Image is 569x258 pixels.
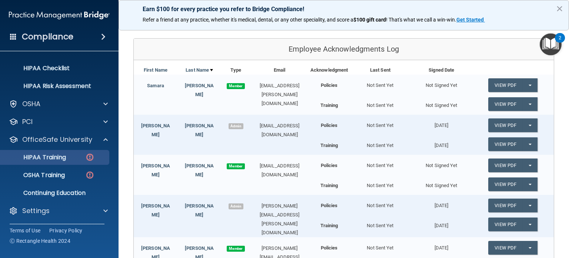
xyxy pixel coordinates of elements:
[49,227,83,234] a: Privacy Policy
[5,65,106,72] p: HIPAA Checklist
[22,32,73,42] h4: Compliance
[488,177,522,191] a: View PDF
[320,223,338,228] b: Training
[9,8,110,23] img: PMB logo
[10,237,70,245] span: Ⓒ Rectangle Health 2024
[22,206,50,215] p: Settings
[227,83,244,89] span: Member
[350,66,411,75] div: Last Sent
[350,177,411,190] div: Not Sent Yet
[411,115,472,130] div: [DATE]
[250,66,309,75] div: Email
[488,78,522,92] a: View PDF
[9,117,108,126] a: PCI
[411,75,472,90] div: Not Signed Yet
[22,99,41,108] p: OSHA
[350,218,411,230] div: Not Sent Yet
[85,170,94,180] img: danger-circle.6113f641.png
[411,137,472,150] div: [DATE]
[147,83,164,88] a: Samara
[320,102,338,108] b: Training
[350,97,411,110] div: Not Sent Yet
[556,3,563,14] button: Close
[5,172,65,179] p: OSHA Training
[5,154,66,161] p: HIPAA Training
[5,189,106,197] p: Continuing Education
[350,137,411,150] div: Not Sent Yet
[386,17,456,23] span: ! That's what we call a win-win.
[411,237,472,252] div: [DATE]
[227,246,244,252] span: Member
[488,97,522,111] a: View PDF
[185,203,214,218] a: [PERSON_NAME]
[321,203,338,208] b: Policies
[321,163,338,168] b: Policies
[350,75,411,90] div: Not Sent Yet
[350,195,411,210] div: Not Sent Yet
[321,123,338,128] b: Policies
[350,155,411,170] div: Not Sent Yet
[229,123,243,129] span: Admin
[185,163,214,177] a: [PERSON_NAME]
[250,81,309,108] div: [EMAIL_ADDRESS][PERSON_NAME][DOMAIN_NAME]
[186,66,213,75] a: Last Name
[411,195,472,210] div: [DATE]
[141,123,170,137] a: [PERSON_NAME]
[250,121,309,139] div: [EMAIL_ADDRESS][DOMAIN_NAME]
[540,33,562,55] button: Open Resource Center, 2 new notifications
[141,163,170,177] a: [PERSON_NAME]
[488,199,522,212] a: View PDF
[10,227,40,234] a: Terms of Use
[185,123,214,137] a: [PERSON_NAME]
[456,17,484,23] strong: Get Started
[250,202,309,237] div: [PERSON_NAME][EMAIL_ADDRESS][PERSON_NAME][DOMAIN_NAME]
[9,99,108,108] a: OSHA
[141,203,170,218] a: [PERSON_NAME]
[411,155,472,170] div: Not Signed Yet
[488,218,522,231] a: View PDF
[22,117,33,126] p: PCI
[411,218,472,230] div: [DATE]
[411,177,472,190] div: Not Signed Yet
[9,206,108,215] a: Settings
[321,245,338,251] b: Policies
[488,241,522,255] a: View PDF
[5,82,106,90] p: HIPAA Risk Assessment
[353,17,386,23] strong: $100 gift card
[143,17,353,23] span: Refer a friend at any practice, whether it's medical, dental, or any other speciality, and score a
[320,143,338,148] b: Training
[411,97,472,110] div: Not Signed Yet
[309,66,350,75] div: Acknowledgment
[350,237,411,252] div: Not Sent Yet
[9,135,108,144] a: OfficeSafe University
[350,115,411,130] div: Not Sent Yet
[488,118,522,132] a: View PDF
[22,135,92,144] p: OfficeSafe University
[488,159,522,172] a: View PDF
[559,38,561,48] div: 2
[144,66,167,75] a: First Name
[411,66,472,75] div: Signed Date
[229,203,243,209] span: Admin
[85,153,94,162] img: danger-circle.6113f641.png
[227,163,244,169] span: Member
[488,137,522,151] a: View PDF
[456,17,485,23] a: Get Started
[250,161,309,179] div: [EMAIL_ADDRESS][DOMAIN_NAME]
[185,83,214,97] a: [PERSON_NAME]
[321,82,338,88] b: Policies
[221,66,250,75] div: Type
[143,6,545,13] p: Earn $100 for every practice you refer to Bridge Compliance!
[320,183,338,188] b: Training
[134,39,554,60] div: Employee Acknowledgments Log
